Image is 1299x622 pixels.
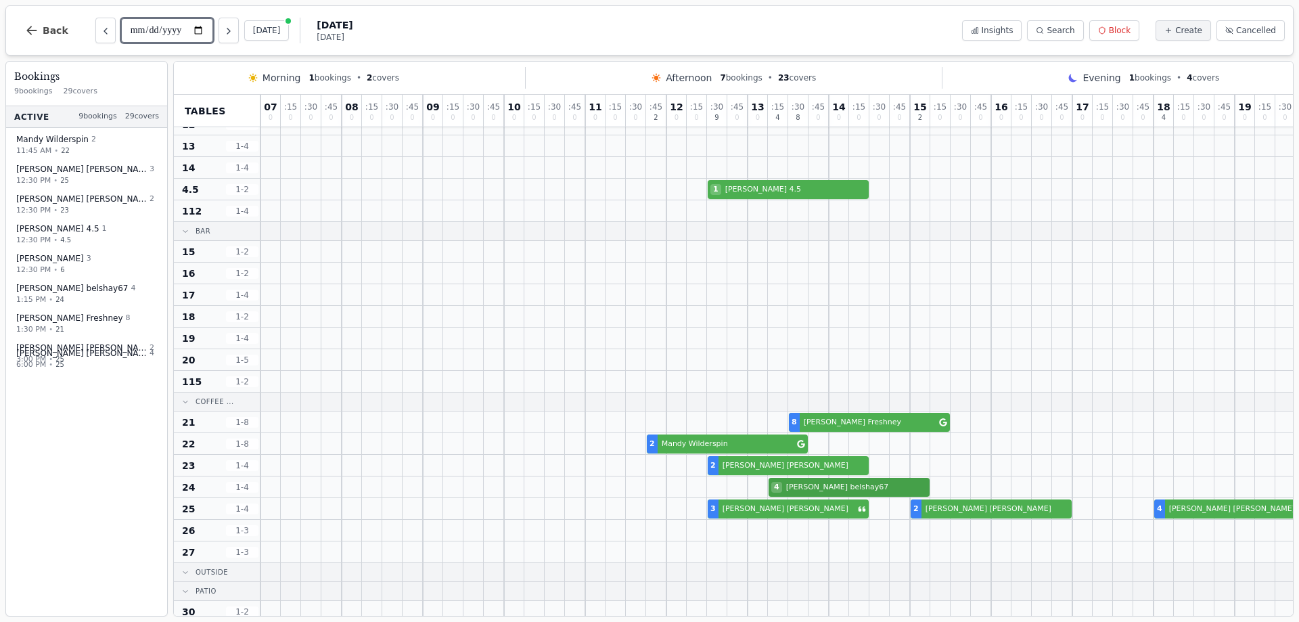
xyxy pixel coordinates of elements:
[694,114,698,121] span: 0
[1019,114,1023,121] span: 0
[16,194,147,204] span: [PERSON_NAME] [PERSON_NAME]
[796,114,800,121] span: 8
[1222,114,1226,121] span: 0
[226,439,258,449] span: 1 - 8
[226,606,258,617] span: 1 - 2
[1258,103,1271,111] span: : 15
[365,103,378,111] span: : 15
[60,205,69,215] span: 23
[962,20,1022,41] button: Insights
[873,103,886,111] span: : 30
[309,72,350,83] span: bookings
[87,253,91,265] span: 3
[1279,103,1292,111] span: : 30
[182,502,195,516] span: 25
[369,114,373,121] span: 0
[1116,103,1129,111] span: : 30
[837,114,841,121] span: 0
[226,333,258,344] span: 1 - 4
[735,114,739,121] span: 0
[196,226,210,236] span: Bar
[1109,25,1131,36] span: Block
[710,103,723,111] span: : 30
[775,114,779,121] span: 4
[832,102,845,112] span: 14
[49,359,53,370] span: •
[690,103,703,111] span: : 15
[196,586,216,596] span: Patio
[16,164,147,175] span: [PERSON_NAME] [PERSON_NAME]
[1120,114,1124,121] span: 0
[367,73,372,83] span: 2
[792,103,804,111] span: : 30
[1059,114,1064,121] span: 0
[150,164,154,175] span: 3
[182,437,195,451] span: 22
[226,141,258,152] span: 1 - 4
[893,103,906,111] span: : 45
[226,482,258,493] span: 1 - 4
[16,223,99,234] span: [PERSON_NAME] 4.5
[467,103,480,111] span: : 30
[801,417,938,428] span: [PERSON_NAME] Freshney
[182,183,199,196] span: 4.5
[720,72,762,83] span: bookings
[182,288,195,302] span: 17
[9,308,164,340] button: [PERSON_NAME] Freshney81:30 PM•21
[426,102,439,112] span: 09
[16,283,128,294] span: [PERSON_NAME] belshay67
[1027,20,1083,41] button: Search
[14,86,53,97] span: 9 bookings
[723,184,866,196] span: [PERSON_NAME] 4.5
[1181,114,1185,121] span: 0
[16,234,51,246] span: 12:30 PM
[1096,103,1109,111] span: : 15
[16,324,46,335] span: 1:30 PM
[9,338,164,370] button: [PERSON_NAME] [PERSON_NAME]23:00 PM•25
[654,114,658,121] span: 2
[1055,103,1068,111] span: : 45
[95,18,116,43] button: Previous day
[1177,72,1181,83] span: •
[43,26,68,35] span: Back
[131,283,135,294] span: 4
[852,103,865,111] span: : 15
[1080,114,1085,121] span: 0
[226,206,258,217] span: 1 - 4
[710,504,716,515] span: 3
[9,189,164,221] button: [PERSON_NAME] [PERSON_NAME]212:30 PM•23
[778,73,790,83] span: 23
[16,313,123,324] span: [PERSON_NAME] Freshney
[771,103,784,111] span: : 15
[1238,102,1251,112] span: 19
[226,162,258,173] span: 1 - 4
[771,482,782,493] span: 4
[14,14,79,47] button: Back
[9,278,164,310] button: [PERSON_NAME] belshay6741:15 PM•24
[934,103,947,111] span: : 15
[410,114,414,121] span: 0
[923,504,1069,515] span: [PERSON_NAME] [PERSON_NAME]
[16,294,46,305] span: 1:15 PM
[269,114,273,121] span: 0
[1129,73,1135,83] span: 1
[16,204,51,216] span: 12:30 PM
[125,111,159,123] span: 29 covers
[720,504,857,515] span: [PERSON_NAME] [PERSON_NAME]
[548,103,561,111] span: : 30
[226,311,258,322] span: 1 - 2
[226,547,258,558] span: 1 - 3
[487,103,500,111] span: : 45
[812,103,825,111] span: : 45
[60,265,64,275] span: 6
[710,184,721,196] span: 1
[55,294,64,305] span: 24
[431,114,435,121] span: 0
[858,505,866,513] svg: Customer message
[659,439,796,450] span: Mandy Wilderspin
[629,103,642,111] span: : 30
[53,175,58,185] span: •
[226,504,258,514] span: 1 - 4
[16,359,46,370] span: 6:00 PM
[1076,102,1089,112] span: 17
